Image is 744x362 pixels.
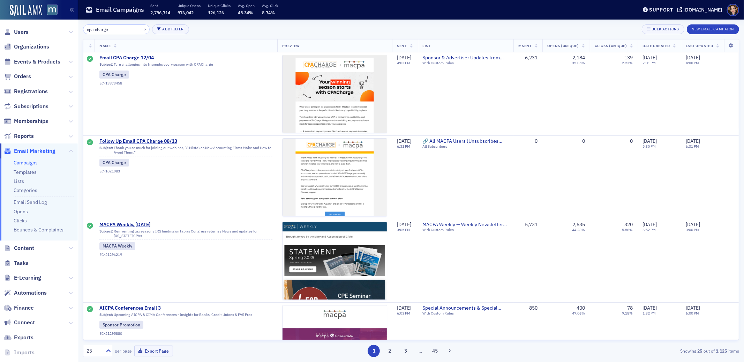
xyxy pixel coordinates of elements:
[715,348,728,354] strong: 1,125
[14,199,47,205] a: Email Send Log
[99,229,272,240] div: Reinventing tax season / IRS funding on tap as Congress returns / News and updates for [US_STATE]...
[99,138,272,145] a: Follow Up Email CPA Charge 08/13
[99,312,252,319] div: Upcoming AICPA & CIMA Conferences - Insights for Banks, Credit Unions & FVS Pros
[397,311,410,316] time: 6:03 PM
[397,144,410,149] time: 6:31 PM
[397,221,411,228] span: [DATE]
[368,345,380,357] button: 1
[208,3,231,8] p: Unique Clicks
[727,4,739,16] span: Profile
[14,187,37,193] a: Categories
[150,3,170,8] p: Sent
[4,103,48,110] a: Subscriptions
[397,227,410,232] time: 3:05 PM
[627,305,633,311] div: 78
[99,222,272,228] a: MACPA Weekly, [DATE]
[518,222,538,228] div: 5,731
[397,43,407,48] span: Sent
[14,259,29,267] span: Tasks
[14,319,35,326] span: Connect
[686,311,699,316] time: 6:00 PM
[14,217,27,224] a: Clicks
[99,242,135,250] div: MACPA Weekly
[152,24,189,34] button: Add Filter
[4,117,48,125] a: Memberships
[686,54,700,61] span: [DATE]
[622,228,633,232] div: 5.58%
[572,55,585,61] div: 2,184
[518,55,538,61] div: 6,231
[14,178,24,184] a: Lists
[99,62,113,67] span: Subject:
[14,208,28,215] a: Opens
[4,334,33,341] a: Exports
[99,146,113,155] span: Subject:
[397,60,410,65] time: 4:03 PM
[423,222,509,228] a: MACPA Weekly — Weekly Newsletter (for members only)
[14,103,48,110] span: Subscriptions
[99,252,272,257] div: EC-21296219
[4,289,47,297] a: Automations
[14,160,38,166] a: Campaigns
[178,3,201,8] p: Unique Opens
[423,305,509,311] a: Special Announcements & Special Event Invitations
[99,71,129,78] div: CPA Charge
[99,55,236,61] a: Email CPA Charge 12/04
[4,319,35,326] a: Connect
[87,306,93,313] div: Sent
[14,227,63,233] a: Bounces & Complaints
[42,5,58,16] a: View Homepage
[14,132,34,140] span: Reports
[87,347,102,355] div: 25
[643,138,657,144] span: [DATE]
[397,138,411,144] span: [DATE]
[14,43,49,51] span: Organizations
[423,228,509,232] div: With Custom Rules
[643,227,656,232] time: 6:52 PM
[96,6,144,14] h1: Email Campaigns
[83,24,150,34] input: Search…
[4,132,34,140] a: Reports
[10,5,42,16] a: SailAMX
[423,311,509,316] div: With Custom Rules
[415,348,425,354] span: …
[423,55,509,61] a: Sponsor & Advertiser Updates from MACPA (Your email will also be shared with MACPA partners)
[4,28,29,36] a: Users
[625,55,633,61] div: 139
[4,88,48,95] a: Registrations
[99,229,113,238] span: Subject:
[99,222,236,228] span: MACPA Weekly, [DATE]
[686,60,699,65] time: 4:00 PM
[677,7,725,12] button: [DOMAIN_NAME]
[238,10,253,15] span: 45.34%
[87,223,93,230] div: Sent
[283,55,387,236] img: email-preview-1793.png
[99,305,236,311] span: AICPA Conferences Email 3
[652,27,679,31] div: Bulk Actions
[99,81,236,86] div: EC-19973458
[4,58,60,66] a: Events & Products
[518,305,538,311] div: 850
[14,334,33,341] span: Exports
[4,304,34,312] a: Finance
[577,305,585,311] div: 400
[150,10,170,15] span: 2,796,714
[684,7,723,13] div: [DOMAIN_NAME]
[423,138,509,145] a: 🔗 All MACPA Users (Unsubscribes Disabled)
[696,348,704,354] strong: 25
[397,54,411,61] span: [DATE]
[572,228,585,232] div: 44.23%
[4,244,34,252] a: Content
[99,312,113,317] span: Subject:
[643,144,656,149] time: 5:30 PM
[643,305,657,311] span: [DATE]
[399,345,412,357] button: 3
[642,24,684,34] button: Bulk Actions
[238,3,255,8] p: Avg. Open
[208,10,224,15] span: 126,126
[397,305,411,311] span: [DATE]
[4,259,29,267] a: Tasks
